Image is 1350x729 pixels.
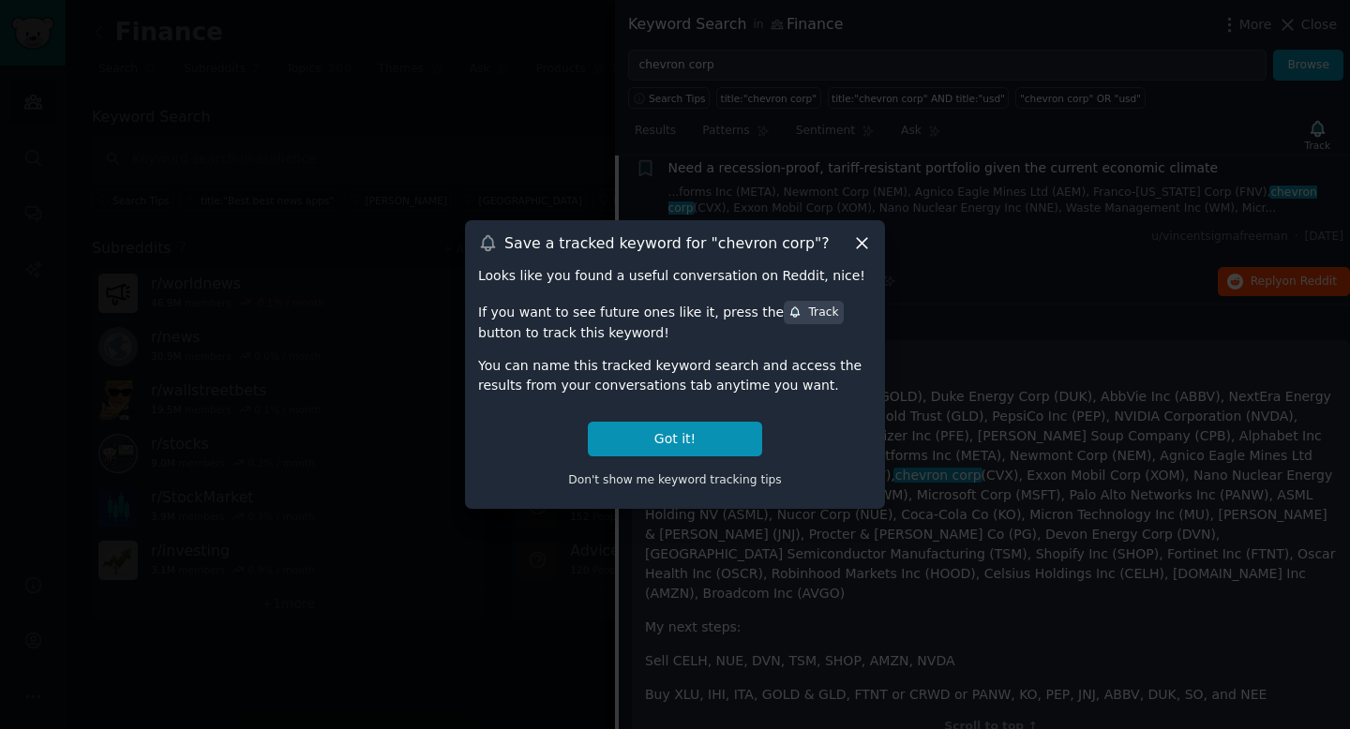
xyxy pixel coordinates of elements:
div: Looks like you found a useful conversation on Reddit, nice! [478,266,872,286]
button: Got it! [588,422,762,456]
div: You can name this tracked keyword search and access the results from your conversations tab anyti... [478,356,872,395]
div: If you want to see future ones like it, press the button to track this keyword! [478,299,872,342]
h3: Save a tracked keyword for " chevron corp "? [504,233,830,253]
span: Don't show me keyword tracking tips [568,473,782,486]
div: Track [788,305,838,321]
